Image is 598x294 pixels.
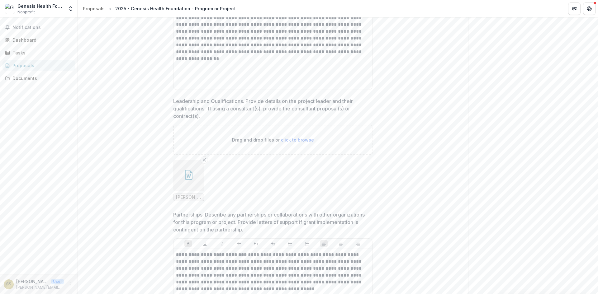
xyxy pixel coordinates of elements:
p: User [51,279,64,284]
span: click to browse [281,137,314,142]
p: [PERSON_NAME] [16,278,49,285]
button: Open entity switcher [66,2,75,15]
button: Italicize [218,240,226,247]
button: More [66,281,74,288]
button: Align Right [354,240,362,247]
button: Align Center [337,240,344,247]
div: Documents [12,75,70,82]
div: Remove File[PERSON_NAME] Bio.docx [173,160,204,201]
p: [PERSON_NAME][EMAIL_ADDRESS][PERSON_NAME][DOMAIN_NAME] [16,285,64,290]
button: Underline [201,240,209,247]
p: Leadership and Qualifications. Provide details on the project leader and their qualifications. If... [173,97,369,120]
div: 2025 - Genesis Health Foundation - Program or Project [115,5,235,12]
a: Proposals [80,4,107,13]
span: Nonprofit [17,9,35,15]
button: Align Left [320,240,328,247]
p: Drag and drop files or [232,137,314,143]
span: [PERSON_NAME] Bio.docx [176,195,202,200]
nav: breadcrumb [80,4,238,13]
div: Genesis Health Foundation [17,3,64,9]
a: Tasks [2,48,75,58]
button: Strike [235,240,243,247]
div: Proposals [12,62,70,69]
div: Dashboard [12,37,70,43]
span: Notifications [12,25,73,30]
button: Get Help [583,2,596,15]
a: Dashboard [2,35,75,45]
button: Heading 1 [252,240,260,247]
button: Notifications [2,22,75,32]
a: Proposals [2,60,75,71]
button: Partners [568,2,581,15]
p: Partnerships: Describe any partnerships or collaborations with other organizations for this progr... [173,211,369,233]
button: Bullet List [286,240,294,247]
button: Remove File [201,156,208,164]
img: Genesis Health Foundation [5,4,15,14]
div: Sarah Schore [6,282,11,286]
button: Ordered List [303,240,311,247]
div: Tasks [12,49,70,56]
a: Documents [2,73,75,83]
button: Heading 2 [269,240,277,247]
button: Bold [184,240,192,247]
div: Proposals [83,5,105,12]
